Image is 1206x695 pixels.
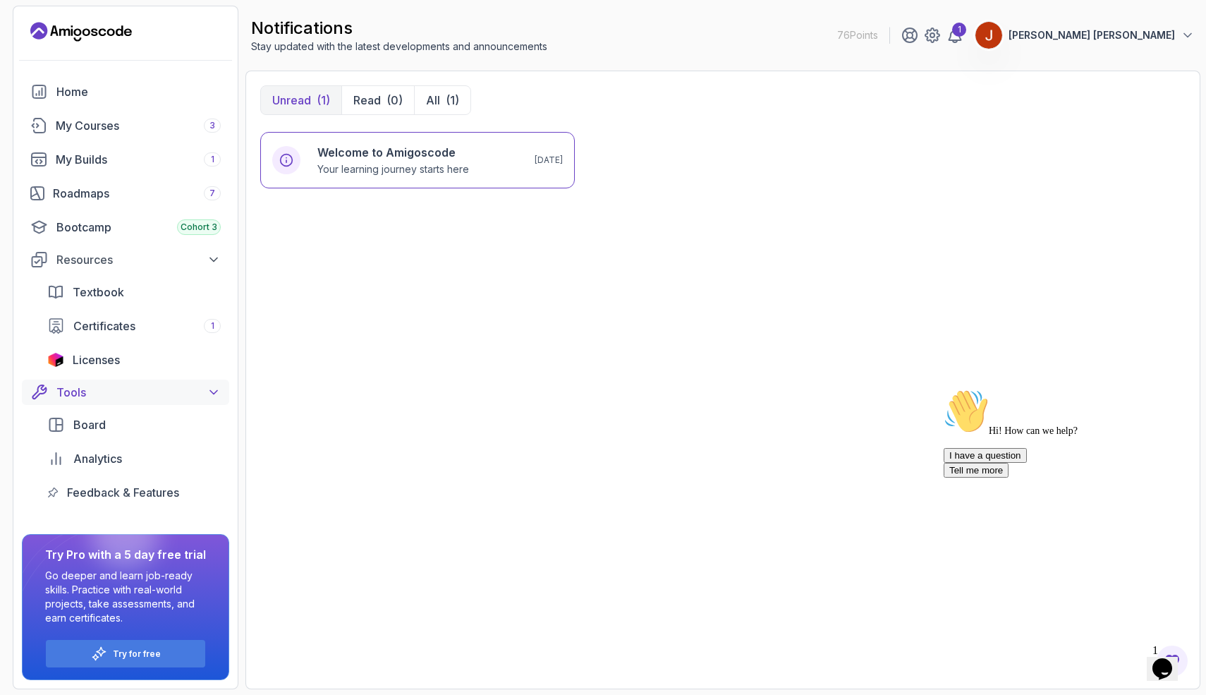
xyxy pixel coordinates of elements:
div: Bootcamp [56,219,221,236]
div: My Builds [56,151,221,168]
a: bootcamp [22,213,229,241]
div: (0) [386,92,403,109]
a: analytics [39,445,229,473]
a: certificates [39,312,229,340]
p: [PERSON_NAME] [PERSON_NAME] [1009,28,1175,42]
p: 76 Points [837,28,878,42]
a: Landing page [30,20,132,43]
div: Tools [56,384,221,401]
button: Read(0) [341,86,414,114]
button: Unread(1) [261,86,341,114]
a: licenses [39,346,229,374]
span: Feedback & Features [67,484,179,501]
div: 1 [952,23,966,37]
button: Try for free [45,639,206,668]
h6: Welcome to Amigoscode [317,144,469,161]
p: Unread [272,92,311,109]
a: textbook [39,278,229,306]
button: Tell me more [6,80,71,95]
a: courses [22,111,229,140]
iframe: chat widget [1147,639,1192,681]
span: Hi! How can we help? [6,42,140,53]
div: My Courses [56,117,221,134]
img: :wave: [6,6,51,51]
p: All [426,92,440,109]
span: 3 [209,120,215,131]
span: 1 [211,320,214,332]
p: Your learning journey starts here [317,162,469,176]
span: Board [73,416,106,433]
a: roadmaps [22,179,229,207]
a: board [39,411,229,439]
div: (1) [446,92,459,109]
p: Go deeper and learn job-ready skills. Practice with real-world projects, take assessments, and ea... [45,569,206,625]
a: home [22,78,229,106]
button: All(1) [414,86,470,114]
span: Certificates [73,318,135,334]
iframe: chat widget [938,383,1192,631]
button: user profile image[PERSON_NAME] [PERSON_NAME] [975,21,1195,49]
div: Roadmaps [53,185,221,202]
button: Resources [22,247,229,272]
div: (1) [317,92,330,109]
a: builds [22,145,229,174]
a: Try for free [113,648,161,660]
div: Resources [56,251,221,268]
p: Stay updated with the latest developments and announcements [251,40,547,54]
div: 👋Hi! How can we help?I have a questionTell me more [6,6,260,95]
span: 1 [211,154,214,165]
button: I have a question [6,65,89,80]
img: user profile image [975,22,1002,49]
p: Read [353,92,381,109]
span: Textbook [73,284,124,301]
img: jetbrains icon [47,353,64,367]
h2: notifications [251,17,547,40]
span: Cohort 3 [181,222,217,233]
a: 1 [946,27,963,44]
button: Tools [22,380,229,405]
span: Analytics [73,450,122,467]
div: Home [56,83,221,100]
p: [DATE] [535,155,563,166]
span: Licenses [73,351,120,368]
a: feedback [39,478,229,507]
span: 7 [209,188,215,199]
